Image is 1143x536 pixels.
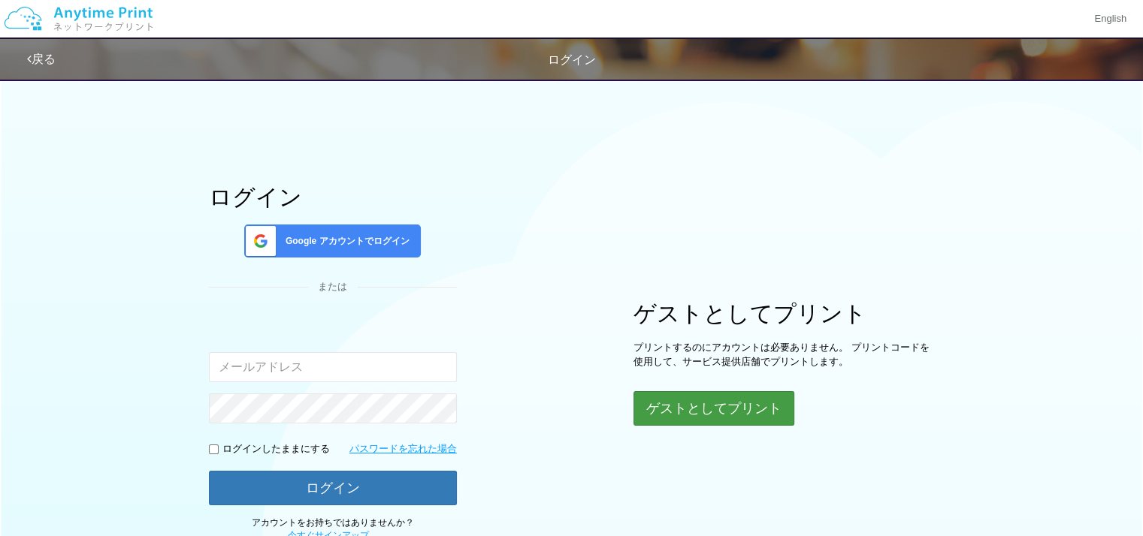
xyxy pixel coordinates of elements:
[280,235,410,248] span: Google アカウントでログイン
[209,185,457,209] h1: ログイン
[209,471,457,505] button: ログイン
[209,352,457,382] input: メールアドレス
[548,53,596,66] span: ログイン
[222,442,330,456] p: ログインしたままにする
[209,280,457,294] div: または
[633,391,794,426] button: ゲストとしてプリント
[27,53,56,65] a: 戻る
[633,341,934,369] p: プリントするのにアカウントは必要ありません。 プリントコードを使用して、サービス提供店舗でプリントします。
[349,442,457,456] a: パスワードを忘れた場合
[633,301,934,326] h1: ゲストとしてプリント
